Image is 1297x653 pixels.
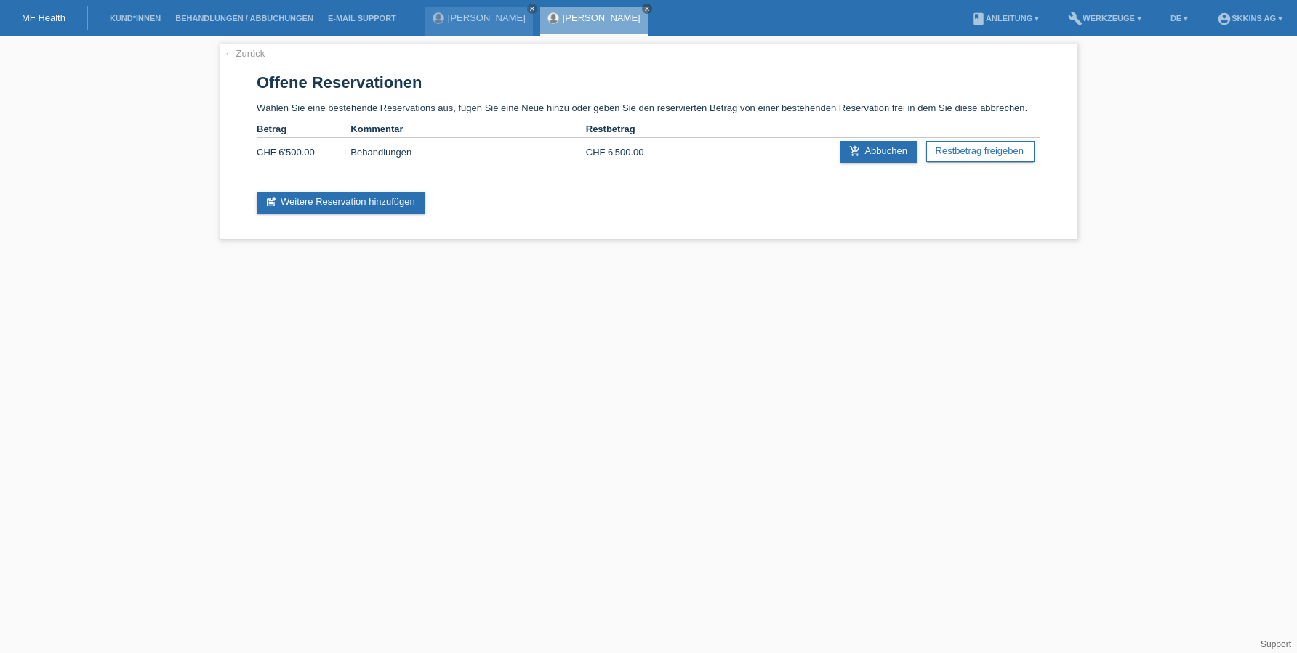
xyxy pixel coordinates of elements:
[643,5,651,12] i: close
[1210,14,1290,23] a: account_circleSKKINS AG ▾
[563,12,641,23] a: [PERSON_NAME]
[642,4,652,14] a: close
[257,138,350,166] td: CHF 6'500.00
[448,12,526,23] a: [PERSON_NAME]
[849,145,861,157] i: add_shopping_cart
[257,121,350,138] th: Betrag
[257,73,1040,92] h1: Offene Reservationen
[971,12,986,26] i: book
[586,121,680,138] th: Restbetrag
[926,141,1035,162] a: Restbetrag freigeben
[168,14,321,23] a: Behandlungen / Abbuchungen
[1163,14,1195,23] a: DE ▾
[1068,12,1083,26] i: build
[224,48,265,59] a: ← Zurück
[350,138,585,166] td: Behandlungen
[265,196,277,208] i: post_add
[840,141,917,163] a: add_shopping_cartAbbuchen
[350,121,585,138] th: Kommentar
[527,4,537,14] a: close
[1217,12,1232,26] i: account_circle
[22,12,65,23] a: MF Health
[586,138,680,166] td: CHF 6'500.00
[103,14,168,23] a: Kund*innen
[321,14,403,23] a: E-Mail Support
[1261,639,1291,649] a: Support
[1061,14,1149,23] a: buildWerkzeuge ▾
[220,44,1077,240] div: Wählen Sie eine bestehende Reservations aus, fügen Sie eine Neue hinzu oder geben Sie den reservi...
[529,5,536,12] i: close
[257,192,425,214] a: post_addWeitere Reservation hinzufügen
[964,14,1046,23] a: bookAnleitung ▾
